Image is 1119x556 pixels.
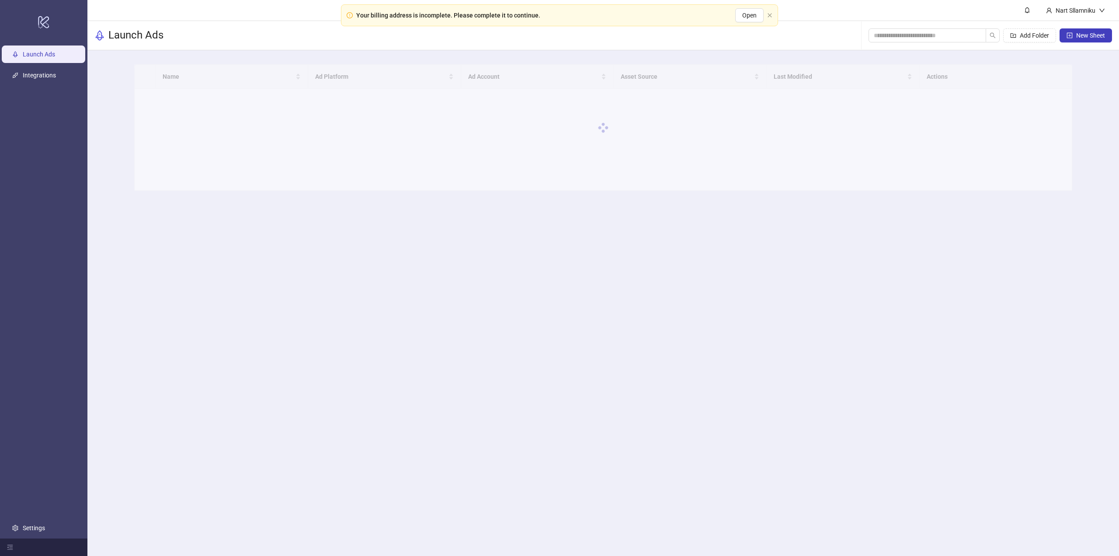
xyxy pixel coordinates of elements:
span: menu-fold [7,544,13,550]
a: Integrations [23,72,56,79]
span: folder-add [1010,32,1016,38]
a: Settings [23,525,45,532]
span: New Sheet [1076,32,1105,39]
button: Open [735,8,764,22]
span: Add Folder [1020,32,1049,39]
span: search [990,32,996,38]
button: Add Folder [1003,28,1056,42]
button: New Sheet [1060,28,1112,42]
span: rocket [94,30,105,41]
span: Open [742,12,757,19]
h3: Launch Ads [108,28,163,42]
a: Launch Ads [23,51,55,58]
div: Your billing address is incomplete. Please complete it to continue. [356,10,540,20]
span: exclamation-circle [347,12,353,18]
span: plus-square [1067,32,1073,38]
span: user [1046,7,1052,14]
div: Nart Sllamniku [1052,6,1099,15]
span: down [1099,7,1105,14]
span: bell [1024,7,1030,13]
button: close [767,13,772,18]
